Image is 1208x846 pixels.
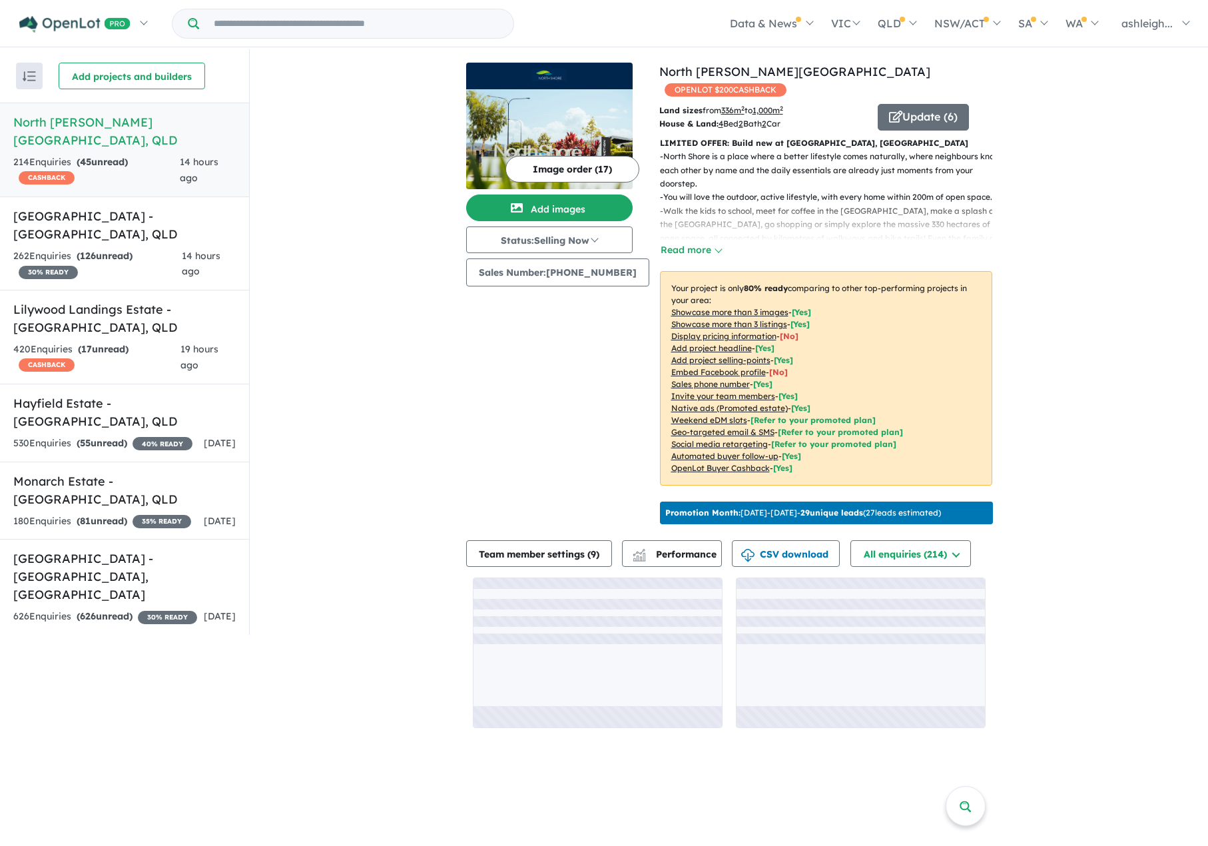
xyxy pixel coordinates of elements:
[591,548,596,560] span: 9
[13,550,236,604] h5: [GEOGRAPHIC_DATA] - [GEOGRAPHIC_DATA] , [GEOGRAPHIC_DATA]
[466,63,633,189] a: North Shore - Burdell LogoNorth Shore - Burdell
[633,553,646,562] img: bar-chart.svg
[13,300,236,336] h5: Lilywood Landings Estate - [GEOGRAPHIC_DATA] , QLD
[762,119,766,129] u: 2
[466,195,633,221] button: Add images
[671,463,770,473] u: OpenLot Buyer Cashback
[671,415,747,425] u: Weekend eDM slots
[780,331,798,341] span: [ No ]
[13,394,236,430] h5: Hayfield Estate - [GEOGRAPHIC_DATA] , QLD
[671,367,766,377] u: Embed Facebook profile
[13,472,236,508] h5: Monarch Estate - [GEOGRAPHIC_DATA] , QLD
[19,171,75,185] span: CASHBACK
[744,283,788,293] b: 80 % ready
[878,104,969,131] button: Update (6)
[660,191,1003,204] p: - You will love the outdoor, active lifestyle, with every home within 200m of open space.
[77,437,127,449] strong: ( unread)
[671,391,775,401] u: Invite your team members
[850,540,971,567] button: All enquiries (214)
[77,156,128,168] strong: ( unread)
[204,515,236,527] span: [DATE]
[753,379,772,389] span: [ Yes ]
[665,83,786,97] span: OPENLOT $ 200 CASHBACK
[13,248,182,280] div: 262 Enquir ies
[505,156,639,183] button: Image order (17)
[659,64,930,79] a: North [PERSON_NAME][GEOGRAPHIC_DATA]
[739,119,743,129] u: 2
[671,343,752,353] u: Add project headline
[13,514,191,530] div: 180 Enquir ies
[753,105,783,115] u: 1,000 m
[1121,17,1173,30] span: ashleigh...
[635,548,717,560] span: Performance
[660,271,992,486] p: Your project is only comparing to other top-performing projects in your area: - - - - - - - - - -...
[19,16,131,33] img: Openlot PRO Logo White
[80,250,96,262] span: 126
[778,391,798,401] span: [ Yes ]
[466,89,633,189] img: North Shore - Burdell
[780,105,783,112] sup: 2
[659,104,868,117] p: from
[204,437,236,449] span: [DATE]
[182,250,220,278] span: 14 hours ago
[778,427,903,437] span: [Refer to your promoted plan]
[13,342,180,374] div: 420 Enquir ies
[665,508,741,518] b: Promotion Month:
[665,507,941,519] p: [DATE] - [DATE] - ( 27 leads estimated)
[466,226,633,253] button: Status:Selling Now
[671,427,774,437] u: Geo-targeted email & SMS
[719,119,723,129] u: 4
[471,68,627,84] img: North Shore - Burdell Logo
[23,71,36,81] img: sort.svg
[59,63,205,89] button: Add projects and builders
[751,415,876,425] span: [Refer to your promoted plan]
[741,105,745,112] sup: 2
[769,367,788,377] span: [ No ]
[80,156,91,168] span: 45
[660,205,1003,259] p: - Walk the kids to school, meet for coffee in the [GEOGRAPHIC_DATA], make a splash at the [GEOGRA...
[13,113,236,149] h5: North [PERSON_NAME][GEOGRAPHIC_DATA] , QLD
[671,451,778,461] u: Automated buyer follow-up
[741,549,755,562] img: download icon
[13,155,180,187] div: 214 Enquir ies
[755,343,774,353] span: [ Yes ]
[745,105,783,115] span: to
[660,150,1003,191] p: - North Shore is a place where a better lifestyle comes naturally, where neighbours know each oth...
[671,307,788,317] u: Showcase more than 3 images
[180,343,218,371] span: 19 hours ago
[771,439,896,449] span: [Refer to your promoted plan]
[659,119,719,129] b: House & Land:
[13,609,197,625] div: 626 Enquir ies
[81,343,92,355] span: 17
[782,451,801,461] span: [Yes]
[790,319,810,329] span: [ Yes ]
[19,358,75,372] span: CASHBACK
[80,610,96,622] span: 626
[792,307,811,317] span: [ Yes ]
[671,355,770,365] u: Add project selling-points
[78,343,129,355] strong: ( unread)
[80,437,91,449] span: 55
[732,540,840,567] button: CSV download
[671,403,788,413] u: Native ads (Promoted estate)
[660,137,992,150] p: LIMITED OFFER: Build new at [GEOGRAPHIC_DATA], [GEOGRAPHIC_DATA]
[133,437,192,450] span: 40 % READY
[721,105,745,115] u: 336 m
[13,436,192,452] div: 530 Enquir ies
[77,610,133,622] strong: ( unread)
[133,515,191,528] span: 35 % READY
[773,463,792,473] span: [Yes]
[660,242,723,258] button: Read more
[671,319,787,329] u: Showcase more than 3 listings
[180,156,218,184] span: 14 hours ago
[204,610,236,622] span: [DATE]
[13,207,236,243] h5: [GEOGRAPHIC_DATA] - [GEOGRAPHIC_DATA] , QLD
[633,549,645,556] img: line-chart.svg
[774,355,793,365] span: [ Yes ]
[80,515,91,527] span: 81
[671,439,768,449] u: Social media retargeting
[466,540,612,567] button: Team member settings (9)
[671,331,776,341] u: Display pricing information
[77,515,127,527] strong: ( unread)
[800,508,863,518] b: 29 unique leads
